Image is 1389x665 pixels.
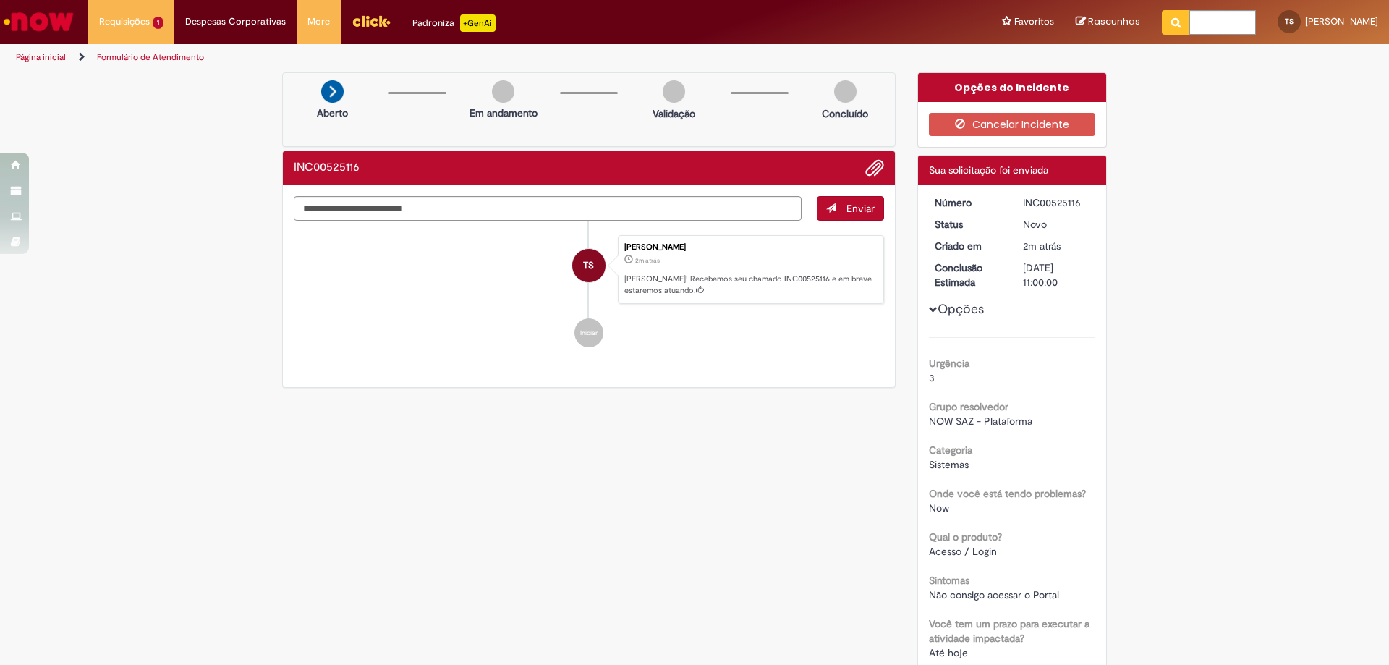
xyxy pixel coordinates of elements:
a: Página inicial [16,51,66,63]
span: 3 [929,371,935,384]
b: Onde você está tendo problemas? [929,487,1086,500]
span: Não consigo acessar o Portal [929,588,1059,601]
img: arrow-next.png [321,80,344,103]
span: TS [1285,17,1294,26]
div: [PERSON_NAME] [624,243,876,252]
dt: Conclusão Estimada [924,261,1013,289]
span: [PERSON_NAME] [1305,15,1378,27]
button: Enviar [817,196,884,221]
b: Você tem um prazo para executar a atividade impactada? [929,617,1089,645]
dt: Número [924,195,1013,210]
button: Pesquisar [1162,10,1190,35]
img: click_logo_yellow_360x200.png [352,10,391,32]
a: Formulário de Atendimento [97,51,204,63]
span: NOW SAZ - Plataforma [929,415,1032,428]
span: Rascunhos [1088,14,1140,28]
img: img-circle-grey.png [663,80,685,103]
dt: Status [924,217,1013,232]
button: Cancelar Incidente [929,113,1096,136]
div: Opções do Incidente [918,73,1107,102]
span: Despesas Corporativas [185,14,286,29]
span: 2m atrás [635,256,660,265]
time: 30/09/2025 20:12:31 [1023,240,1061,253]
p: Concluído [822,106,868,121]
img: ServiceNow [1,7,76,36]
p: Aberto [317,106,348,120]
span: Enviar [846,202,875,215]
img: img-circle-grey.png [492,80,514,103]
div: 30/09/2025 20:12:31 [1023,239,1090,253]
b: Sintomas [929,574,969,587]
span: Requisições [99,14,150,29]
b: Urgência [929,357,969,370]
b: Categoria [929,444,972,457]
div: INC00525116 [1023,195,1090,210]
div: [DATE] 11:00:00 [1023,261,1090,289]
ul: Histórico de tíquete [294,221,884,363]
li: Tiago Barbosa Dos Santos [294,235,884,305]
span: Até hoje [929,646,968,659]
span: More [307,14,330,29]
img: img-circle-grey.png [834,80,857,103]
span: Sua solicitação foi enviada [929,164,1048,177]
div: Tiago Barbosa Dos Santos [572,249,606,282]
p: Validação [653,106,695,121]
div: Padroniza [412,14,496,32]
p: Em andamento [470,106,538,120]
time: 30/09/2025 20:12:31 [635,256,660,265]
b: Grupo resolvedor [929,400,1008,413]
button: Adicionar anexos [865,158,884,177]
span: 1 [153,17,163,29]
ul: Trilhas de página [11,44,915,71]
p: [PERSON_NAME]! Recebemos seu chamado INC00525116 e em breve estaremos atuando. [624,274,876,296]
span: Sistemas [929,458,969,471]
b: Qual o produto? [929,530,1002,543]
span: 2m atrás [1023,240,1061,253]
div: Novo [1023,217,1090,232]
span: Now [929,501,949,514]
textarea: Digite sua mensagem aqui... [294,196,802,221]
dt: Criado em [924,239,1013,253]
span: Favoritos [1014,14,1054,29]
h2: INC00525116 Histórico de tíquete [294,161,360,174]
p: +GenAi [460,14,496,32]
a: Rascunhos [1076,15,1140,29]
span: Acesso / Login [929,545,997,558]
span: TS [583,248,594,283]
